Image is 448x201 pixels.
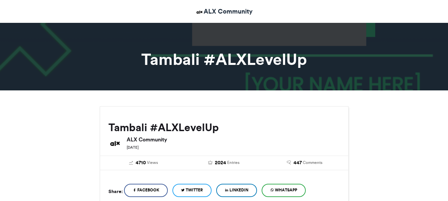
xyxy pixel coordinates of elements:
[186,187,203,193] span: Twitter
[275,187,297,193] span: WhatsApp
[147,160,158,166] span: Views
[227,160,239,166] span: Entries
[172,184,212,197] a: Twitter
[195,8,204,16] img: ALX Community
[303,160,322,166] span: Comments
[108,187,123,196] h5: Share:
[216,184,257,197] a: LinkedIn
[269,159,340,167] a: 447 Comments
[127,137,340,142] h6: ALX Community
[189,159,259,167] a: 2024 Entries
[40,51,408,67] h1: Tambali #ALXLevelUp
[108,159,179,167] a: 4710 Views
[124,184,168,197] a: Facebook
[108,137,122,150] img: ALX Community
[195,7,253,16] a: ALX Community
[127,145,139,150] small: [DATE]
[215,159,226,167] span: 2024
[108,122,340,133] h2: Tambali #ALXLevelUp
[136,159,146,167] span: 4710
[137,187,159,193] span: Facebook
[293,159,302,167] span: 447
[229,187,248,193] span: LinkedIn
[262,184,306,197] a: WhatsApp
